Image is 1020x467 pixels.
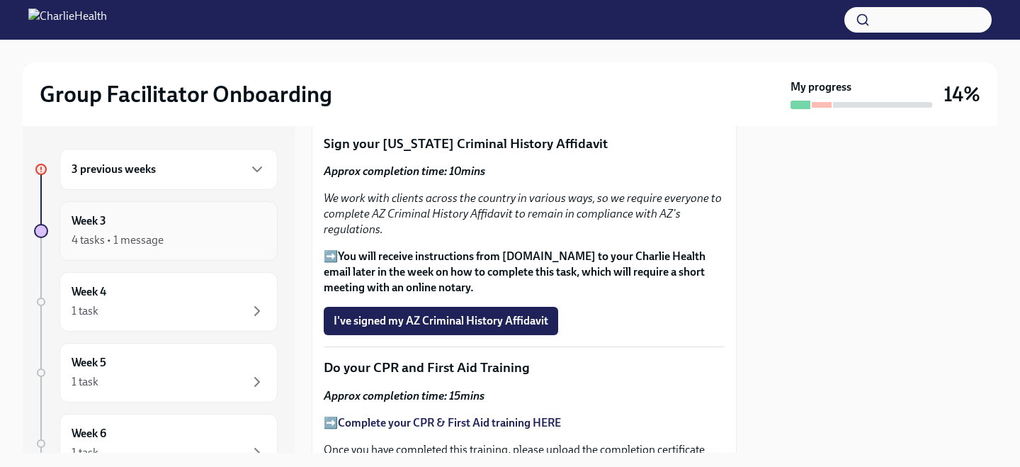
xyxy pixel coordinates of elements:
div: 4 tasks • 1 message [72,232,164,248]
strong: Approx completion time: 15mins [324,389,484,403]
a: Week 51 task [34,343,278,403]
strong: My progress [790,79,851,95]
div: 1 task [72,374,98,390]
p: ➡️ [324,249,725,296]
div: 3 previous weeks [59,149,278,190]
a: Complete your CPR & First Aid training HERE [338,416,561,429]
span: I've signed my AZ Criminal History Affidavit [334,314,548,328]
p: ➡️ [324,415,725,431]
em: We work with clients across the country in various ways, so we require everyone to complete AZ Cr... [324,191,722,236]
h6: Week 4 [72,284,106,300]
h6: 3 previous weeks [72,162,156,177]
strong: Approx completion time: 10mins [324,164,485,178]
a: Week 34 tasks • 1 message [34,201,278,261]
p: Sign your [US_STATE] Criminal History Affidavit [324,135,725,153]
div: 1 task [72,445,98,461]
img: CharlieHealth [28,9,107,31]
p: Do your CPR and First Aid Training [324,359,725,377]
h3: 14% [943,81,980,107]
button: I've signed my AZ Criminal History Affidavit [324,307,558,335]
a: Week 41 task [34,272,278,332]
div: 1 task [72,303,98,319]
h6: Week 6 [72,426,106,441]
h6: Week 5 [72,355,106,371]
h6: Week 3 [72,213,106,229]
h2: Group Facilitator Onboarding [40,80,332,108]
strong: You will receive instructions from [DOMAIN_NAME] to your Charlie Health email later in the week o... [324,249,705,294]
